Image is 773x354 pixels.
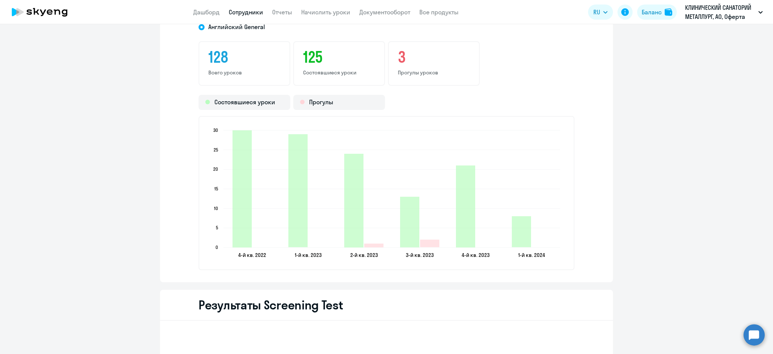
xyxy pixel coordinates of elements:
[208,23,265,31] span: Английский General
[303,48,375,66] h3: 125
[208,48,280,66] h3: 128
[208,69,280,76] p: Всего уроков
[293,95,385,110] div: Прогулы
[233,130,252,247] path: 2022-12-28T21:00:00.000Z Состоявшиеся уроки 30
[213,166,218,172] text: 20
[419,8,459,16] a: Все продукты
[406,252,434,258] text: 3-й кв. 2023
[398,69,470,76] p: Прогулы уроков
[214,206,218,211] text: 10
[199,297,343,312] h2: Результаты Screening Test
[420,240,439,247] path: 2023-09-03T21:00:00.000Z Прогулы 2
[216,244,218,250] text: 0
[229,8,263,16] a: Сотрудники
[398,48,470,66] h3: 3
[637,5,677,20] button: Балансbalance
[350,252,378,258] text: 2-й кв. 2023
[344,154,363,247] path: 2023-06-18T21:00:00.000Z Состоявшиеся уроки 24
[518,252,545,258] text: 1-й кв. 2024
[216,225,218,230] text: 5
[303,69,375,76] p: Состоявшиеся уроки
[295,252,322,258] text: 1-й кв. 2023
[685,3,755,21] p: КЛИНИЧЕСКИЙ САНАТОРИЙ МЕТАЛЛУРГ, АО, Оферта
[456,165,475,247] path: 2023-12-13T21:00:00.000Z Состоявшиеся уроки 21
[213,127,218,133] text: 30
[462,252,490,258] text: 4-й кв. 2023
[642,8,662,17] div: Баланс
[665,8,672,16] img: balance
[238,252,266,258] text: 4-й кв. 2022
[199,95,290,110] div: Состоявшиеся уроки
[512,216,531,247] path: 2024-01-31T21:00:00.000Z Состоявшиеся уроки 8
[214,186,218,192] text: 15
[593,8,600,17] span: RU
[193,8,220,16] a: Дашборд
[588,5,613,20] button: RU
[681,3,767,21] button: КЛИНИЧЕСКИЙ САНАТОРИЙ МЕТАЛЛУРГ, АО, Оферта
[272,8,292,16] a: Отчеты
[359,8,410,16] a: Документооборот
[288,134,308,247] path: 2023-03-29T21:00:00.000Z Состоявшиеся уроки 29
[301,8,350,16] a: Начислить уроки
[400,197,419,247] path: 2023-09-03T21:00:00.000Z Состоявшиеся уроки 13
[364,244,383,247] path: 2023-06-18T21:00:00.000Z Прогулы 1
[214,147,218,153] text: 25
